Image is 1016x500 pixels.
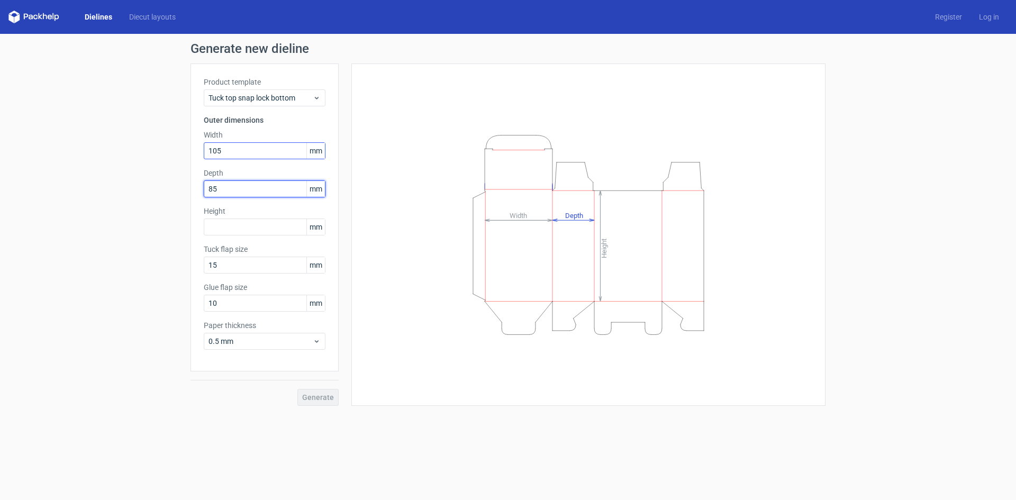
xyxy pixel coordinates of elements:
[306,181,325,197] span: mm
[565,211,583,219] tspan: Depth
[204,206,325,216] label: Height
[190,42,825,55] h1: Generate new dieline
[306,219,325,235] span: mm
[204,77,325,87] label: Product template
[204,130,325,140] label: Width
[306,257,325,273] span: mm
[204,168,325,178] label: Depth
[306,143,325,159] span: mm
[600,238,608,258] tspan: Height
[204,115,325,125] h3: Outer dimensions
[510,211,527,219] tspan: Width
[76,12,121,22] a: Dielines
[927,12,970,22] a: Register
[204,282,325,293] label: Glue flap size
[121,12,184,22] a: Diecut layouts
[204,320,325,331] label: Paper thickness
[970,12,1008,22] a: Log in
[306,295,325,311] span: mm
[204,244,325,254] label: Tuck flap size
[208,93,313,103] span: Tuck top snap lock bottom
[208,336,313,347] span: 0.5 mm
